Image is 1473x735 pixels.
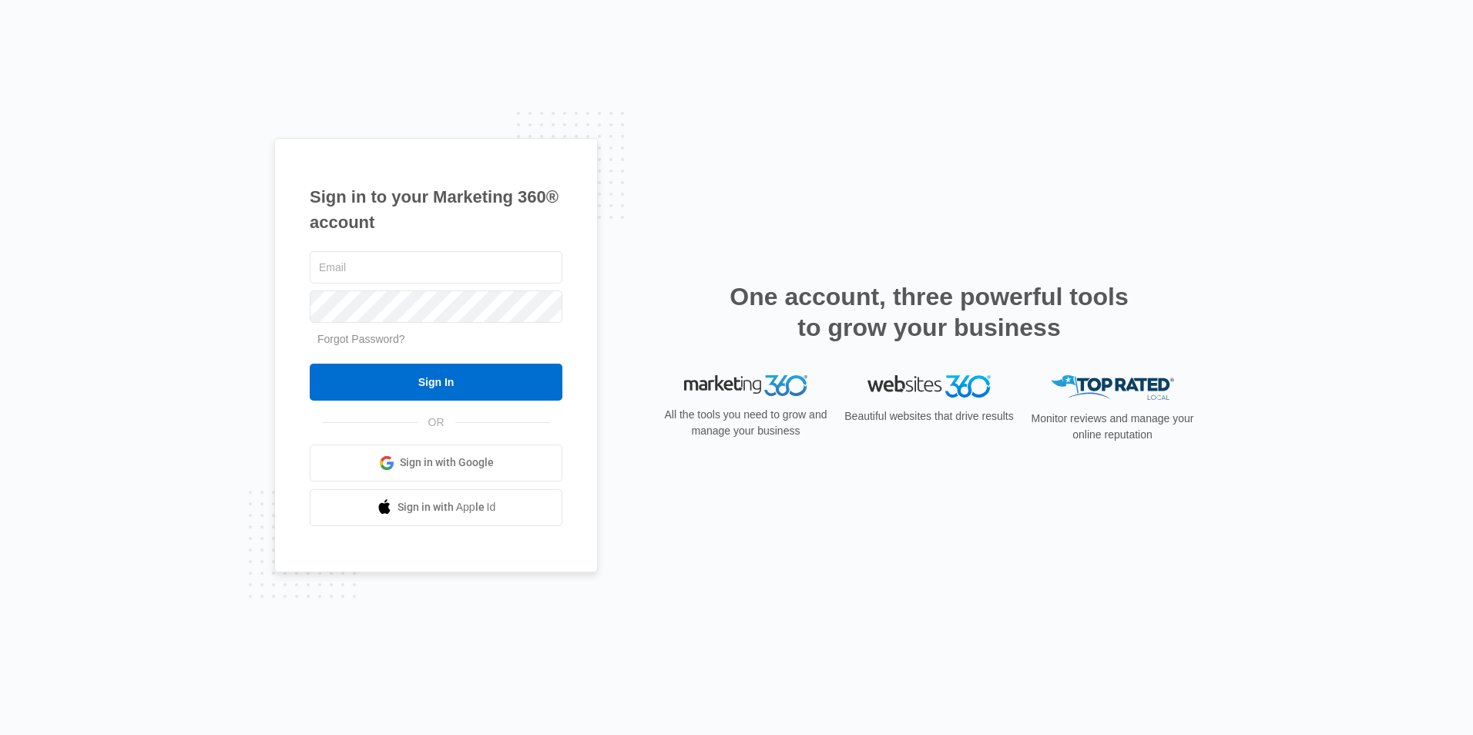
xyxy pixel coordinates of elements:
[659,407,832,439] p: All the tools you need to grow and manage your business
[317,333,405,345] a: Forgot Password?
[400,455,494,471] span: Sign in with Google
[684,375,807,397] img: Marketing 360
[310,489,562,526] a: Sign in with Apple Id
[398,499,496,515] span: Sign in with Apple Id
[310,251,562,284] input: Email
[1026,411,1199,443] p: Monitor reviews and manage your online reputation
[418,414,455,431] span: OR
[725,281,1133,343] h2: One account, three powerful tools to grow your business
[843,408,1015,425] p: Beautiful websites that drive results
[310,184,562,235] h1: Sign in to your Marketing 360® account
[310,445,562,482] a: Sign in with Google
[867,375,991,398] img: Websites 360
[310,364,562,401] input: Sign In
[1051,375,1174,401] img: Top Rated Local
